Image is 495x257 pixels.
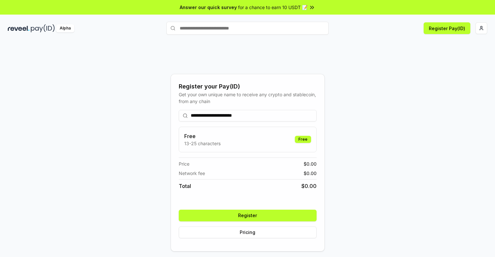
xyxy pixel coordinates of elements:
[179,170,205,177] span: Network fee
[31,24,55,32] img: pay_id
[301,182,317,190] span: $ 0.00
[295,136,311,143] div: Free
[184,132,221,140] h3: Free
[56,24,74,32] div: Alpha
[179,182,191,190] span: Total
[424,22,470,34] button: Register Pay(ID)
[8,24,30,32] img: reveel_dark
[304,160,317,167] span: $ 0.00
[179,210,317,221] button: Register
[179,227,317,238] button: Pricing
[180,4,237,11] span: Answer our quick survey
[179,91,317,105] div: Get your own unique name to receive any crypto and stablecoin, from any chain
[179,82,317,91] div: Register your Pay(ID)
[184,140,221,147] p: 13-25 characters
[179,160,189,167] span: Price
[304,170,317,177] span: $ 0.00
[238,4,308,11] span: for a chance to earn 10 USDT 📝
